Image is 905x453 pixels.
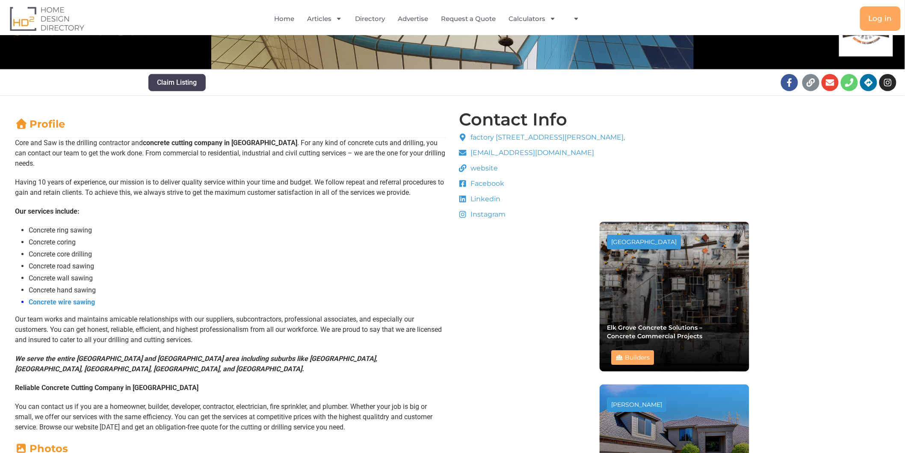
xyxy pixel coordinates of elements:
[29,225,446,235] li: Concrete ring sawing
[625,354,650,362] a: Builders
[469,179,505,189] span: Facebook
[469,132,625,143] span: factory [STREET_ADDRESS][PERSON_NAME],
[612,239,677,245] div: [GEOGRAPHIC_DATA]
[441,9,496,29] a: Request a Quote
[509,9,556,29] a: Calculators
[15,138,446,169] p: Core and Saw is the drilling contractor and . For any kind of concrete cuts and drilling, you can...
[143,139,297,147] strong: concrete cutting company in [GEOGRAPHIC_DATA]
[183,9,677,29] nav: Menu
[29,261,446,271] li: Concrete road sawing
[15,177,446,198] p: Having 10 years of experience, our mission is to deliver quality service within your time and bud...
[355,9,385,29] a: Directory
[29,237,446,247] li: Concrete coring
[459,111,567,128] h4: Contact Info
[29,298,95,306] a: Concrete wire sawing
[274,9,294,29] a: Home
[469,163,498,173] span: website
[612,402,662,408] div: [PERSON_NAME]
[15,384,198,392] strong: Reliable Concrete Cutting Company in [GEOGRAPHIC_DATA]
[15,118,65,130] a: Profile
[459,209,625,220] a: Instagram
[607,324,703,340] a: Elk Grove Concrete Solutions – Concrete Commercial Projects
[860,6,901,31] a: Log in
[15,314,446,345] p: Our team works and maintains amicable relationships with our suppliers, subcontractors, professio...
[148,74,205,91] button: Claim Listing
[469,148,594,158] span: [EMAIL_ADDRESS][DOMAIN_NAME]
[29,249,446,259] li: Concrete core drilling
[459,148,625,158] a: [EMAIL_ADDRESS][DOMAIN_NAME]
[459,179,625,189] a: Facebook
[469,194,501,204] span: Linkedin
[307,9,342,29] a: Articles
[469,209,506,220] span: Instagram
[398,9,428,29] a: Advertise
[29,285,446,295] li: Concrete hand sawing
[15,402,446,432] p: You can contact us if you are a homeowner, builder, developer, contractor, electrician, fire spri...
[29,273,446,283] li: Concrete wall sawing
[15,355,377,373] em: We serve the entire [GEOGRAPHIC_DATA] and [GEOGRAPHIC_DATA] area including suburbs like [GEOGRAPH...
[869,15,892,22] span: Log in
[15,207,80,215] strong: Our services include:
[459,163,625,173] a: website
